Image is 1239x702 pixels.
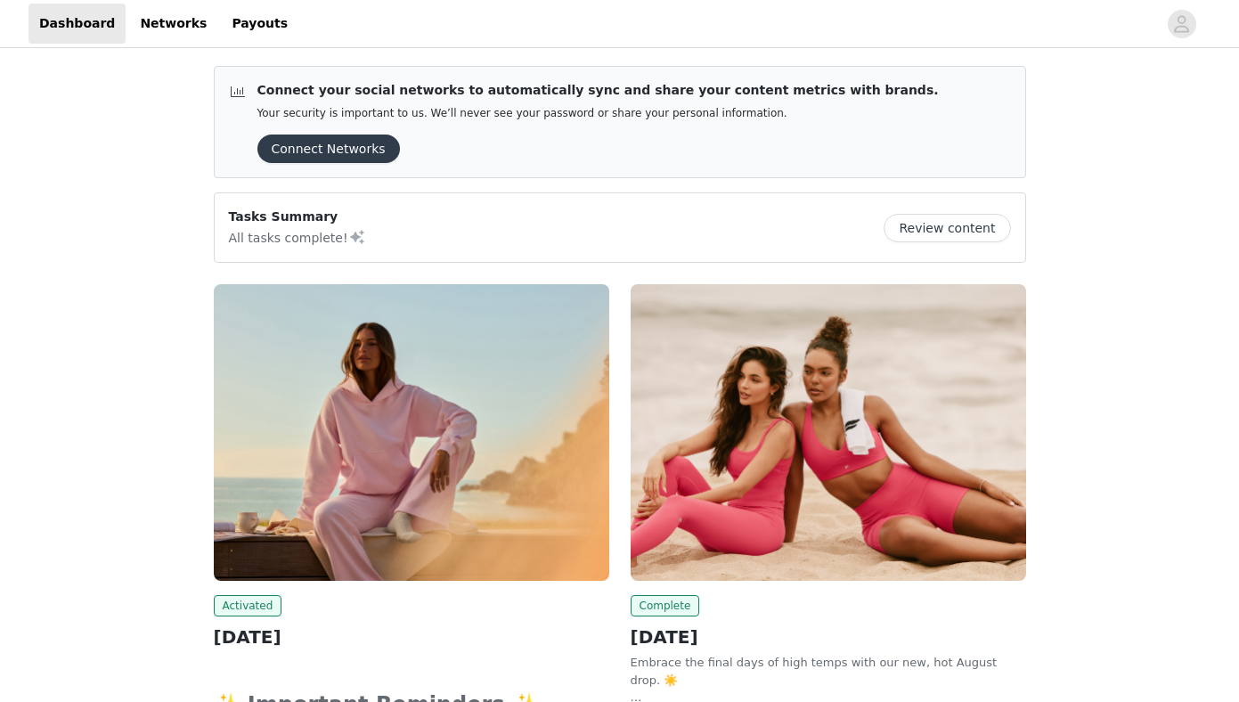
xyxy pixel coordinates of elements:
[229,208,366,226] p: Tasks Summary
[1173,10,1190,38] div: avatar
[214,624,609,650] h2: [DATE]
[214,284,609,581] img: Fabletics
[257,107,939,120] p: Your security is important to us. We’ll never see your password or share your personal information.
[884,214,1010,242] button: Review content
[214,595,282,616] span: Activated
[631,284,1026,581] img: Fabletics
[631,654,1026,689] p: Embrace the final days of high temps with our new, hot August drop. ☀️
[221,4,298,44] a: Payouts
[129,4,217,44] a: Networks
[229,226,366,248] p: All tasks complete!
[257,81,939,100] p: Connect your social networks to automatically sync and share your content metrics with brands.
[631,595,700,616] span: Complete
[631,624,1026,650] h2: [DATE]
[257,135,400,163] button: Connect Networks
[29,4,126,44] a: Dashboard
